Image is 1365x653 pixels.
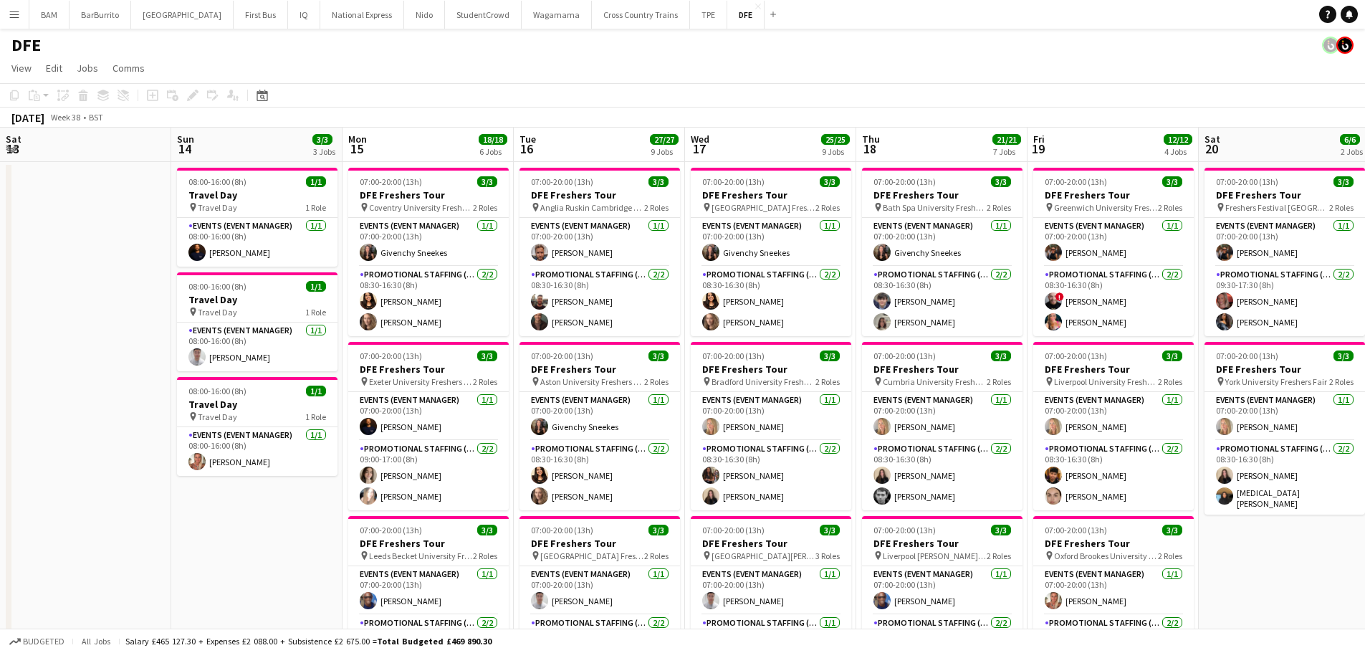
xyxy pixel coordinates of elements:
span: 27/27 [650,134,679,145]
app-card-role: Promotional Staffing (Brand Ambassadors)2/208:30-16:30 (8h)[PERSON_NAME][PERSON_NAME] [691,267,851,336]
button: DFE [727,1,765,29]
span: 07:00-20:00 (13h) [1216,176,1278,187]
span: 07:00-20:00 (13h) [873,525,936,535]
span: Fri [1033,133,1045,146]
app-card-role: Events (Event Manager)1/107:00-20:00 (13h)[PERSON_NAME] [519,566,680,615]
span: Budgeted [23,637,64,647]
app-card-role: Events (Event Manager)1/107:00-20:00 (13h)[PERSON_NAME] [1033,218,1194,267]
h3: DFE Freshers Tour [691,537,851,550]
span: 3/3 [820,351,840,361]
span: Thu [862,133,880,146]
button: BAM [29,1,70,29]
h3: DFE Freshers Tour [862,189,1022,201]
a: View [6,59,37,77]
span: 07:00-20:00 (13h) [873,351,936,361]
span: Greenwich University Freshers Fair [1054,202,1158,213]
span: 2 Roles [644,202,669,213]
span: 2 Roles [644,550,669,561]
app-card-role: Events (Event Manager)1/107:00-20:00 (13h)[PERSON_NAME] [348,566,509,615]
span: 3/3 [1333,351,1354,361]
div: 08:00-16:00 (8h)1/1Travel Day Travel Day1 RoleEvents (Event Manager)1/108:00-16:00 (8h)[PERSON_NAME] [177,272,337,371]
span: Bradford University Freshers Fair [712,376,815,387]
app-card-role: Events (Event Manager)1/107:00-20:00 (13h)Givenchy Sneekes [862,218,1022,267]
span: 07:00-20:00 (13h) [360,351,422,361]
div: 07:00-20:00 (13h)3/3DFE Freshers Tour Exeter University Freshers Fair2 RolesEvents (Event Manager... [348,342,509,510]
span: 21/21 [992,134,1021,145]
span: 2 Roles [987,550,1011,561]
app-card-role: Promotional Staffing (Brand Ambassadors)2/208:30-16:30 (8h)[PERSON_NAME][PERSON_NAME] [519,267,680,336]
h3: DFE Freshers Tour [348,537,509,550]
span: 2 Roles [1158,202,1182,213]
app-job-card: 07:00-20:00 (13h)3/3DFE Freshers Tour Aston University Freshers Fair2 RolesEvents (Event Manager)... [519,342,680,510]
span: Week 38 [47,112,83,123]
span: Travel Day [198,307,237,318]
span: 6/6 [1340,134,1360,145]
span: Travel Day [198,202,237,213]
div: BST [89,112,103,123]
span: 3/3 [312,134,332,145]
app-card-role: Events (Event Manager)1/107:00-20:00 (13h)[PERSON_NAME] [348,392,509,441]
h3: DFE Freshers Tour [862,363,1022,376]
app-user-avatar: Tim Bodenham [1322,37,1339,54]
app-card-role: Events (Event Manager)1/107:00-20:00 (13h)[PERSON_NAME] [862,392,1022,441]
span: 16 [517,140,536,157]
span: View [11,62,32,75]
div: 07:00-20:00 (13h)3/3DFE Freshers Tour Freshers Festival [GEOGRAPHIC_DATA]2 RolesEvents (Event Man... [1204,168,1365,336]
span: Coventry University Freshers Fair [369,202,473,213]
div: 3 Jobs [313,146,335,157]
button: Wagamama [522,1,592,29]
div: [DATE] [11,110,44,125]
span: 3 Roles [815,550,840,561]
h3: DFE Freshers Tour [519,189,680,201]
span: Edit [46,62,62,75]
span: Oxford Brookes University Freshers Fair [1054,550,1158,561]
span: 14 [175,140,194,157]
app-card-role: Promotional Staffing (Brand Ambassadors)2/208:30-16:30 (8h)[PERSON_NAME][PERSON_NAME] [862,267,1022,336]
span: Anglia Ruskin Cambridge Freshers Fair [540,202,644,213]
span: Mon [348,133,367,146]
button: Cross Country Trains [592,1,690,29]
span: 3/3 [648,351,669,361]
h1: DFE [11,34,41,56]
app-card-role: Promotional Staffing (Brand Ambassadors)2/208:30-16:30 (8h)[PERSON_NAME][PERSON_NAME] [348,267,509,336]
span: 25/25 [821,134,850,145]
span: 07:00-20:00 (13h) [1045,351,1107,361]
h3: DFE Freshers Tour [862,537,1022,550]
a: Edit [40,59,68,77]
span: 13 [4,140,21,157]
span: Sat [1204,133,1220,146]
span: 1 Role [305,411,326,422]
span: 3/3 [648,525,669,535]
div: 9 Jobs [822,146,849,157]
span: Jobs [77,62,98,75]
span: 07:00-20:00 (13h) [1216,351,1278,361]
span: 15 [346,140,367,157]
span: Tue [519,133,536,146]
app-job-card: 08:00-16:00 (8h)1/1Travel Day Travel Day1 RoleEvents (Event Manager)1/108:00-16:00 (8h)[PERSON_NAME] [177,377,337,476]
h3: DFE Freshers Tour [1033,537,1194,550]
button: [GEOGRAPHIC_DATA] [131,1,234,29]
div: 2 Jobs [1341,146,1363,157]
app-card-role: Events (Event Manager)1/107:00-20:00 (13h)[PERSON_NAME] [1204,392,1365,441]
span: 3/3 [477,351,497,361]
app-job-card: 07:00-20:00 (13h)3/3DFE Freshers Tour [GEOGRAPHIC_DATA] Freshers Fair2 RolesEvents (Event Manager... [691,168,851,336]
span: 3/3 [477,525,497,535]
span: 3/3 [477,176,497,187]
app-card-role: Events (Event Manager)1/107:00-20:00 (13h)[PERSON_NAME] [862,566,1022,615]
span: 2 Roles [815,376,840,387]
div: 4 Jobs [1164,146,1192,157]
div: 7 Jobs [993,146,1020,157]
span: 18 [860,140,880,157]
app-job-card: 07:00-20:00 (13h)3/3DFE Freshers Tour Liverpool University Freshers Fair2 RolesEvents (Event Mana... [1033,342,1194,510]
span: 07:00-20:00 (13h) [531,351,593,361]
span: 3/3 [991,176,1011,187]
app-job-card: 07:00-20:00 (13h)3/3DFE Freshers Tour Greenwich University Freshers Fair2 RolesEvents (Event Mana... [1033,168,1194,336]
app-job-card: 07:00-20:00 (13h)3/3DFE Freshers Tour Bradford University Freshers Fair2 RolesEvents (Event Manag... [691,342,851,510]
app-card-role: Promotional Staffing (Brand Ambassadors)2/209:00-17:00 (8h)[PERSON_NAME][PERSON_NAME] [348,441,509,510]
div: 6 Jobs [479,146,507,157]
span: Leeds Becket University Freshers Fair [369,550,473,561]
span: 2 Roles [1158,550,1182,561]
